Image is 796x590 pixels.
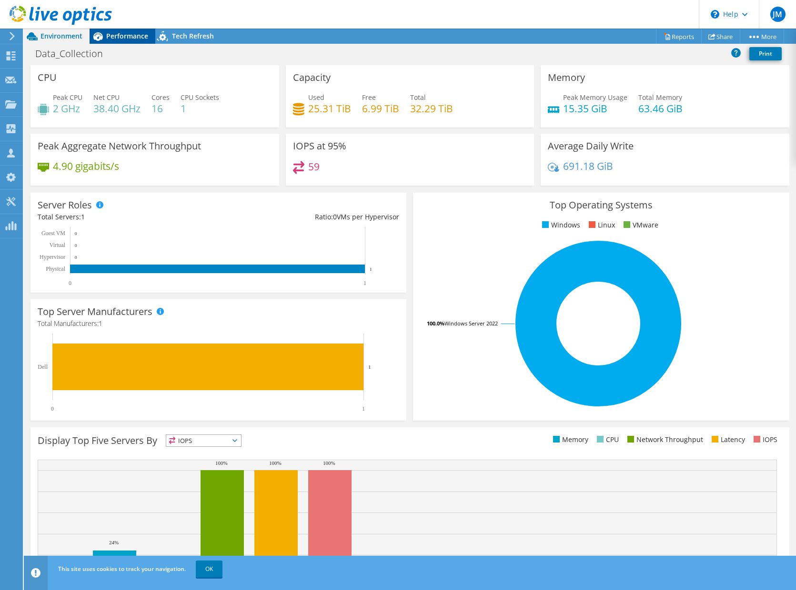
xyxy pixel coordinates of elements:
span: This site uses cookies to track your navigation. [58,565,186,573]
span: 1 [99,319,102,328]
h1: Data_Collection [31,49,118,59]
h4: 1 [181,103,219,114]
span: CPU Sockets [181,93,219,102]
span: Environment [40,31,82,40]
h4: Total Manufacturers: [38,318,399,329]
div: Total Servers: [38,212,219,222]
text: 24% [109,540,119,545]
span: Total Memory [638,93,682,102]
text: 100% [269,460,282,466]
a: More [740,29,784,44]
h4: 32.29 TiB [410,103,453,114]
span: 0 [333,212,337,221]
li: IOPS [751,434,777,445]
h4: 59 [308,161,320,172]
text: 0 [75,243,77,248]
h3: Top Operating Systems [420,200,782,210]
span: 1 [81,212,85,221]
tspan: Windows Server 2022 [444,320,498,327]
h4: 15.35 GiB [563,103,627,114]
text: 1 [363,280,366,286]
li: Windows [540,220,580,230]
text: Physical [46,265,65,272]
h4: 4.90 gigabits/s [53,161,119,171]
li: Latency [709,434,745,445]
span: Net CPU [93,93,120,102]
h4: 25.31 TiB [308,103,351,114]
li: CPU [594,434,619,445]
li: VMware [621,220,658,230]
text: Guest VM [41,230,65,236]
span: Performance [106,31,148,40]
h4: 6.99 TiB [362,103,399,114]
tspan: 100.0% [427,320,444,327]
text: Virtual [50,242,66,248]
text: 1 [370,267,372,272]
a: Print [749,47,782,60]
text: Dell [38,364,48,370]
a: Share [701,29,740,44]
a: OK [196,560,222,578]
text: 1 [362,405,365,412]
h3: CPU [38,72,57,83]
h3: IOPS at 95% [293,141,346,151]
h4: 38.40 GHz [93,103,141,114]
text: Hypervisor [40,254,65,260]
h4: 691.18 GiB [563,161,613,171]
h4: 63.46 GiB [638,103,683,114]
div: Ratio: VMs per Hypervisor [219,212,400,222]
h3: Top Server Manufacturers [38,306,152,317]
text: 100% [323,460,335,466]
span: JM [770,7,786,22]
text: 0 [51,405,54,412]
h3: Server Roles [38,200,92,210]
span: Total [410,93,426,102]
text: 0 [75,231,77,236]
text: 0 [75,255,77,260]
span: Cores [151,93,170,102]
span: Tech Refresh [172,31,214,40]
h3: Capacity [293,72,331,83]
li: Linux [586,220,615,230]
li: Memory [551,434,588,445]
span: Peak Memory Usage [563,93,627,102]
li: Network Throughput [625,434,703,445]
span: Free [362,93,376,102]
text: 0 [69,280,71,286]
text: 1 [368,364,371,370]
span: Used [308,93,324,102]
svg: \n [711,10,719,19]
h4: 16 [151,103,170,114]
h3: Peak Aggregate Network Throughput [38,141,201,151]
h4: 2 GHz [53,103,82,114]
a: Reports [656,29,702,44]
h3: Average Daily Write [548,141,634,151]
span: IOPS [166,435,241,446]
text: 100% [215,460,228,466]
span: Peak CPU [53,93,82,102]
h3: Memory [548,72,585,83]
